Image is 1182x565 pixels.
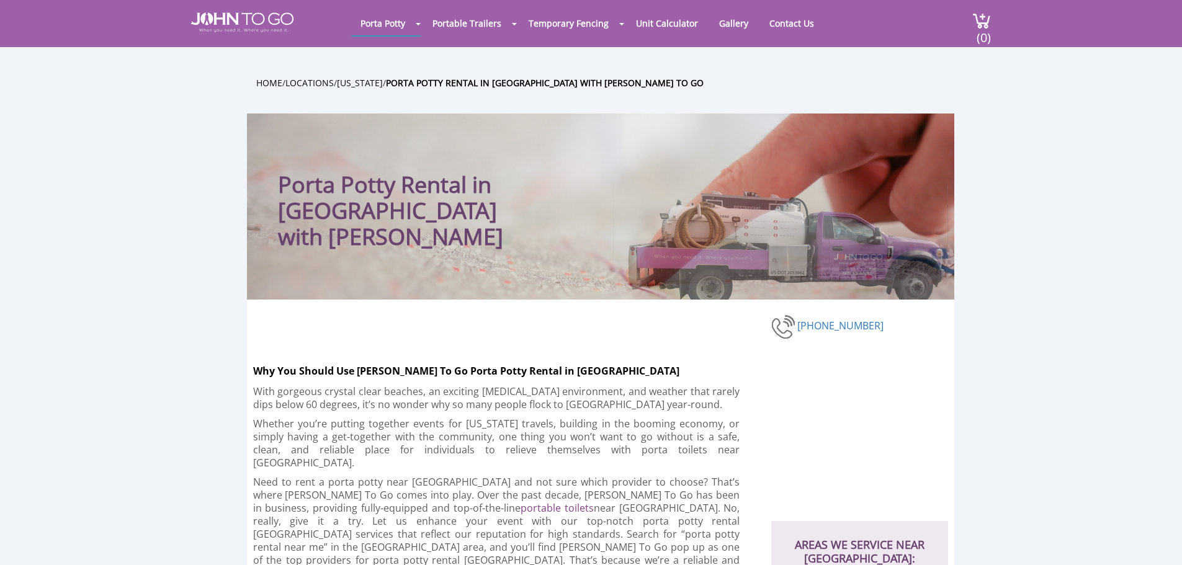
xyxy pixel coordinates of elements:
a: Porta Potty Rental in [GEOGRAPHIC_DATA] with [PERSON_NAME] To Go [386,77,704,89]
a: Temporary Fencing [519,11,618,35]
p: With gorgeous crystal clear beaches, an exciting [MEDICAL_DATA] environment, and weather that rar... [253,385,740,411]
a: Porta Potty [351,11,414,35]
img: JOHN to go [191,12,293,32]
a: Portable Trailers [423,11,511,35]
img: cart a [972,12,991,29]
img: Truck [613,184,948,300]
a: Contact Us [760,11,823,35]
ul: / / / [256,76,964,90]
img: phone-number [771,313,797,340]
a: [US_STATE] [337,77,383,89]
a: Gallery [710,11,758,35]
p: Whether you’re putting together events for [US_STATE] travels, building in the booming economy, o... [253,417,740,469]
h2: Why You Should Use [PERSON_NAME] To Go Porta Potty Rental in [GEOGRAPHIC_DATA] [253,357,771,379]
a: [PHONE_NUMBER] [797,319,884,332]
h1: Porta Potty Rental in [GEOGRAPHIC_DATA] with [PERSON_NAME] [278,138,678,250]
span: (0) [976,19,991,46]
h2: AREAS WE SERVICE NEAR [GEOGRAPHIC_DATA]: [784,521,936,565]
a: Home [256,77,282,89]
a: portable toilets [521,501,594,515]
a: Unit Calculator [627,11,707,35]
a: Locations [285,77,334,89]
